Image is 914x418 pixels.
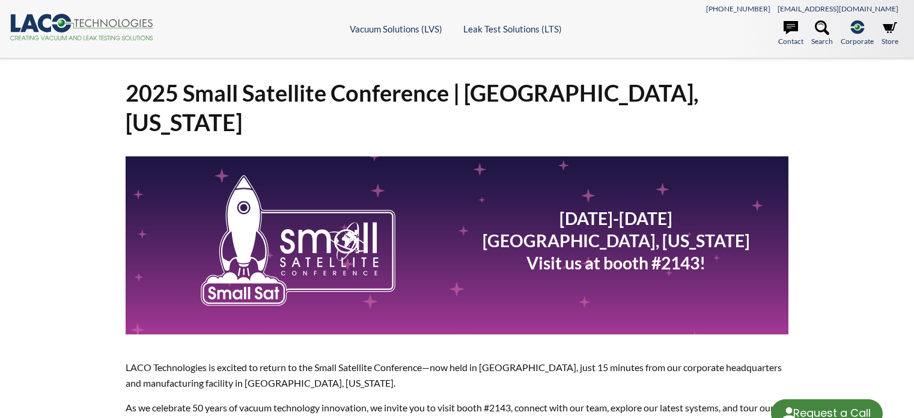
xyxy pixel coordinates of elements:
[778,4,898,13] a: [EMAIL_ADDRESS][DOMAIN_NAME]
[841,35,874,47] span: Corporate
[126,360,789,390] p: LACO Technologies is excited to return to the Small Satellite Conference—now held in [GEOGRAPHIC_...
[463,23,562,34] a: Leak Test Solutions (LTS)
[126,78,789,138] h1: 2025 Small Satellite Conference | [GEOGRAPHIC_DATA], [US_STATE]
[811,20,833,47] a: Search
[462,207,770,274] h2: [DATE]-[DATE] [GEOGRAPHIC_DATA], [US_STATE] Visit us at booth #2143!
[706,4,770,13] a: [PHONE_NUMBER]
[350,23,442,34] a: Vacuum Solutions (LVS)
[882,20,898,47] a: Store
[199,174,397,307] img: SmallSat_logo_-_white.svg
[778,20,803,47] a: Contact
